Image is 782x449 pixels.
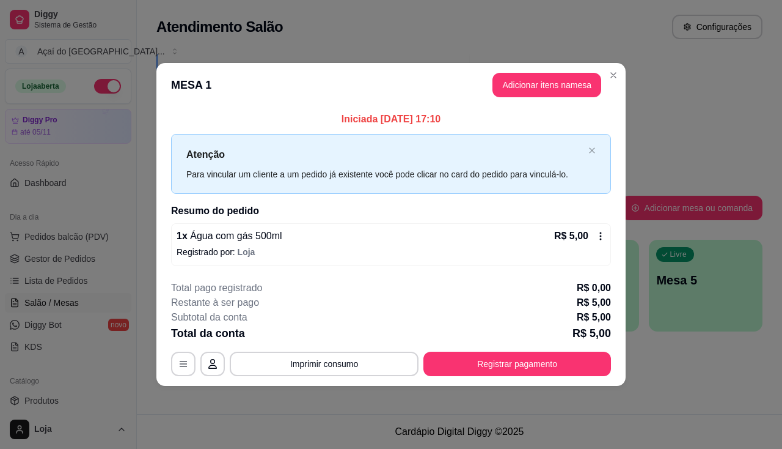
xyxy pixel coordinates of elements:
[577,281,611,295] p: R$ 0,00
[577,295,611,310] p: R$ 5,00
[230,352,418,376] button: Imprimir consumo
[186,168,583,181] div: Para vincular um cliente a um pedido já existente você pode clicar no card do pedido para vinculá...
[186,147,583,162] p: Atenção
[572,325,611,342] p: R$ 5,00
[171,112,611,127] p: Iniciada [DATE] 17:10
[588,147,596,155] button: close
[492,73,601,97] button: Adicionar itens namesa
[423,352,611,376] button: Registrar pagamento
[171,325,245,342] p: Total da conta
[171,310,247,325] p: Subtotal da conta
[177,229,282,243] p: 1 x
[577,310,611,325] p: R$ 5,00
[188,231,282,241] span: Água com gás 500ml
[554,229,588,243] p: R$ 5,00
[238,247,255,257] span: Loja
[171,204,611,218] h2: Resumo do pedido
[177,246,605,258] p: Registrado por:
[171,295,259,310] p: Restante à ser pago
[156,63,626,107] header: MESA 1
[588,147,596,154] span: close
[171,281,262,295] p: Total pago registrado
[604,65,623,85] button: Close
